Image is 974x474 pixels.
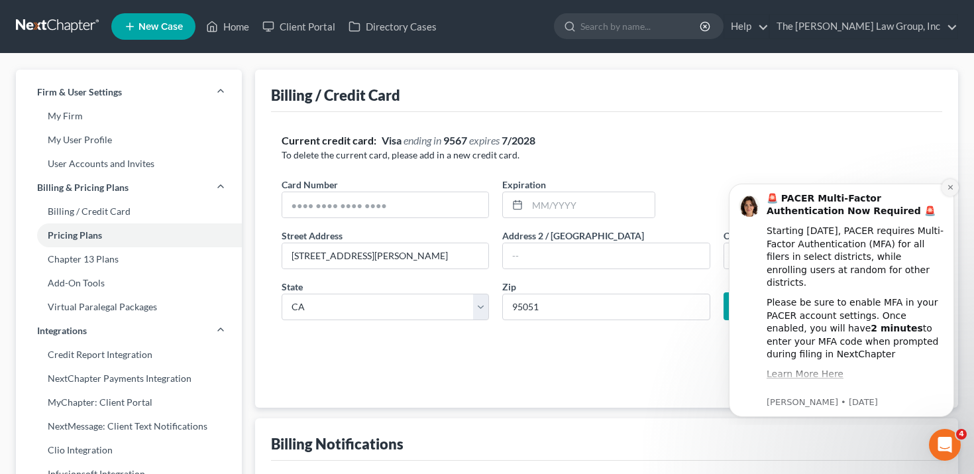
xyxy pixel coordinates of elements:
a: Integrations [16,319,242,343]
a: Home [199,15,256,38]
input: Search by name... [580,14,702,38]
a: Pricing Plans [16,223,242,247]
input: ●●●● ●●●● ●●●● ●●●● [282,192,489,217]
p: To delete the current card, please add in a new credit card. [282,148,932,162]
input: Enter street address [282,243,489,268]
div: Billing / Credit Card [271,86,400,105]
iframe: Intercom live chat [929,429,961,461]
span: expires [469,134,500,147]
span: New Case [138,22,183,32]
span: Expiration [502,179,546,190]
strong: Current credit card: [282,134,376,147]
a: Credit Report Integration [16,343,242,367]
p: Message from Emma, sent 1w ago [58,225,235,237]
span: Firm & User Settings [37,86,122,99]
a: Billing & Pricing Plans [16,176,242,200]
span: Address 2 / [GEOGRAPHIC_DATA] [502,230,644,241]
div: Billing Notifications [271,434,404,453]
a: NextChapter Payments Integration [16,367,242,390]
a: MyChapter: Client Portal [16,390,242,414]
button: Dismiss notification [233,7,250,25]
span: Zip [502,281,516,292]
a: Firm & User Settings [16,80,242,104]
a: Clio Integration [16,438,242,462]
strong: 7/2028 [502,134,535,147]
a: Chapter 13 Plans [16,247,242,271]
a: Client Portal [256,15,342,38]
input: MM/YYYY [527,192,654,217]
a: My User Profile [16,128,242,152]
a: Virtual Paralegal Packages [16,295,242,319]
a: The [PERSON_NAME] Law Group, Inc [770,15,957,38]
span: Card Number [282,179,338,190]
span: State [282,281,303,292]
span: Integrations [37,324,87,337]
a: Directory Cases [342,15,443,38]
a: NextMessage: Client Text Notifications [16,414,242,438]
a: User Accounts and Invites [16,152,242,176]
span: Street Address [282,230,343,241]
input: XXXXX [502,294,710,320]
iframe: Intercom notifications message [709,172,974,425]
a: Billing / Credit Card [16,200,242,223]
i: We use the Salesforce Authenticator app for MFA at NextChapter and other users are reporting the ... [58,217,235,267]
a: My Firm [16,104,242,128]
span: Billing & Pricing Plans [37,181,129,194]
input: -- [503,243,710,268]
a: Help [724,15,769,38]
strong: 9567 [443,134,467,147]
span: ending in [404,134,441,147]
a: Add-On Tools [16,271,242,295]
strong: Visa [382,134,402,147]
span: 4 [956,429,967,440]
